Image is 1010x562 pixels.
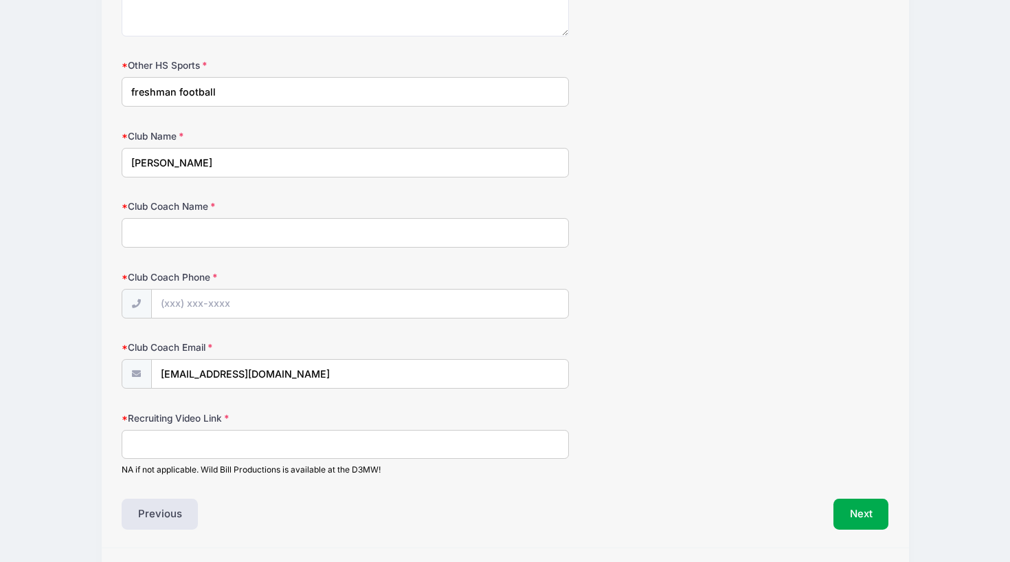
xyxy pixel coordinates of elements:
[122,464,569,476] div: NA if not applicable. Wild Bill Productions is available at the D3MW!
[833,499,889,530] button: Next
[122,58,377,72] label: Other HS Sports
[122,499,199,530] button: Previous
[122,199,377,213] label: Club Coach Name
[122,129,377,143] label: Club Name
[122,270,377,284] label: Club Coach Phone
[122,341,377,354] label: Club Coach Email
[151,289,569,318] input: (xxx) xxx-xxxx
[122,411,377,425] label: Recruiting Video Link
[151,359,569,389] input: email@email.com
